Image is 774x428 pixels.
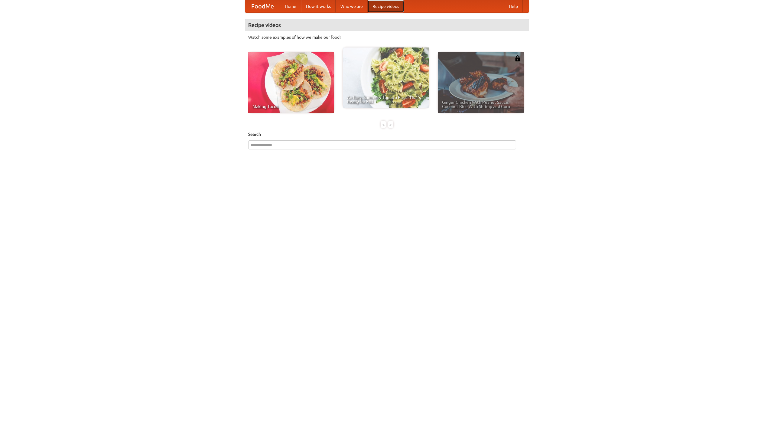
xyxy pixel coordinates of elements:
span: An Easy, Summery Tomato Pasta That's Ready for Fall [347,95,424,104]
a: Who we are [336,0,368,12]
h4: Recipe videos [245,19,529,31]
a: Recipe videos [368,0,404,12]
a: Home [280,0,301,12]
a: How it works [301,0,336,12]
a: FoodMe [245,0,280,12]
img: 483408.png [515,55,521,61]
a: Help [504,0,523,12]
a: An Easy, Summery Tomato Pasta That's Ready for Fall [343,47,429,108]
p: Watch some examples of how we make our food! [248,34,526,40]
h5: Search [248,131,526,137]
a: Making Tacos [248,52,334,113]
span: Making Tacos [252,104,330,109]
div: » [388,121,393,128]
div: « [381,121,386,128]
